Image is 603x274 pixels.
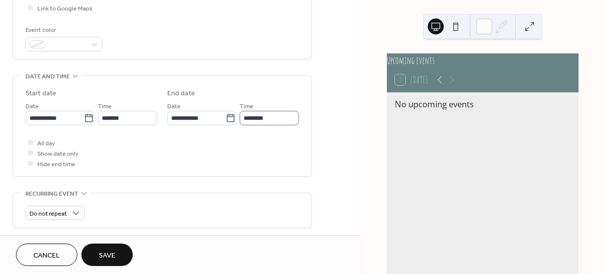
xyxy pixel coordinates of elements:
[25,88,56,99] div: Start date
[98,101,112,112] span: Time
[387,53,579,68] div: Upcoming events
[37,138,55,149] span: All day
[25,101,39,112] span: Date
[29,208,67,220] span: Do not repeat
[16,244,77,266] button: Cancel
[37,3,92,14] span: Link to Google Maps
[37,149,78,159] span: Show date only
[33,251,60,261] span: Cancel
[81,244,133,266] button: Save
[167,88,195,99] div: End date
[99,251,115,261] span: Save
[167,101,181,112] span: Date
[240,101,254,112] span: Time
[37,159,75,170] span: Hide end time
[25,189,78,199] span: Recurring event
[25,71,70,82] span: Date and time
[395,98,571,110] div: No upcoming events
[25,25,100,35] div: Event color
